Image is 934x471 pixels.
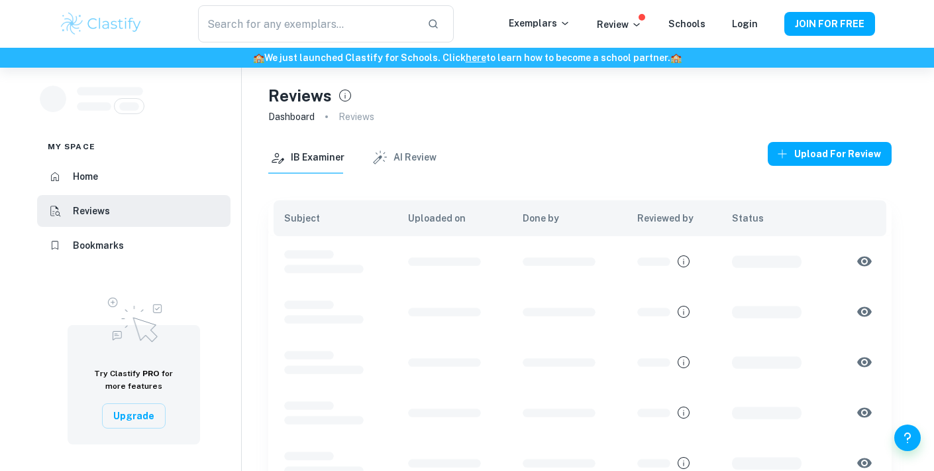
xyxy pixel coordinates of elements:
[668,19,705,29] a: Schools
[509,16,570,31] p: Exemplars
[73,204,110,218] h6: Reviews
[73,238,124,253] h6: Bookmarks
[198,5,417,42] input: Search for any exemplars...
[627,200,721,236] th: Reviewed by
[338,109,374,124] p: Reviews
[268,200,397,236] th: Subject
[466,52,486,63] a: here
[397,200,512,236] th: Uploaded on
[768,142,892,166] button: Upload for review
[142,369,160,378] span: PRO
[83,368,184,393] h6: Try Clastify for more features
[721,200,832,236] th: Status
[268,107,315,126] a: Dashboard
[768,142,892,174] a: Upload for review
[268,142,344,174] button: IB Examiner
[732,19,758,29] a: Login
[73,169,98,184] h6: Home
[101,289,167,346] img: Upgrade to Pro
[670,52,682,63] span: 🏫
[512,200,627,236] th: Done by
[48,141,95,153] span: My space
[371,142,437,174] button: AI Review
[268,84,332,107] h4: Reviews
[59,11,143,37] img: Clastify logo
[784,12,875,36] button: JOIN FOR FREE
[597,17,642,32] p: Review
[37,161,231,192] a: Home
[37,195,231,227] a: Reviews
[3,50,931,65] h6: We just launched Clastify for Schools. Click to learn how to become a school partner.
[102,403,166,429] button: Upgrade
[894,425,921,451] button: Help and Feedback
[37,230,231,261] a: Bookmarks
[253,52,264,63] span: 🏫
